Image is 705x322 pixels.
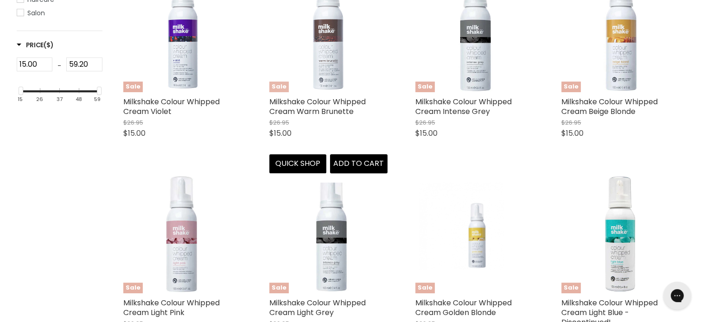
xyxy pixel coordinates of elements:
[269,297,366,318] a: Milkshake Colour Whipped Cream Light Grey
[561,175,680,293] a: Milkshake Colour Whipped Cream Light Blue - Discontinued!Sale
[44,40,53,50] span: ($)
[36,96,43,102] div: 26
[561,175,680,293] img: Milkshake Colour Whipped Cream Light Blue - Discontinued!
[76,96,82,102] div: 48
[269,96,366,117] a: Milkshake Colour Whipped Cream Warm Brunette
[269,128,292,139] span: $15.00
[415,82,435,92] span: Sale
[659,278,696,313] iframe: Gorgias live chat messenger
[123,82,143,92] span: Sale
[269,118,289,127] span: $26.95
[330,154,387,173] button: Add to cart
[123,118,143,127] span: $26.95
[18,96,23,102] div: 15
[269,283,289,293] span: Sale
[94,96,101,102] div: 59
[415,118,435,127] span: $26.95
[269,175,387,293] img: Milkshake Colour Whipped Cream Light Grey
[66,57,102,71] input: Max Price
[57,96,63,102] div: 37
[123,175,241,293] a: Milkshake Colour Whipped Cream Light PinkSale
[123,283,143,293] span: Sale
[561,128,584,139] span: $15.00
[269,82,289,92] span: Sale
[561,283,581,293] span: Sale
[415,297,512,318] a: Milkshake Colour Whipped Cream Golden Blonde
[123,297,220,318] a: Milkshake Colour Whipped Cream Light Pink
[415,128,438,139] span: $15.00
[415,96,512,117] a: Milkshake Colour Whipped Cream Intense Grey
[17,40,54,50] h3: Price($)
[333,158,384,169] span: Add to cart
[415,175,534,293] a: Milkshake Colour Whipped Cream Golden BlondeSale
[269,154,327,173] button: Quick shop
[561,82,581,92] span: Sale
[561,96,658,117] a: Milkshake Colour Whipped Cream Beige Blonde
[269,175,387,293] a: Milkshake Colour Whipped Cream Light GreySale
[561,118,581,127] span: $26.95
[415,283,435,293] span: Sale
[123,175,241,293] img: Milkshake Colour Whipped Cream Light Pink
[27,8,45,18] span: Salon
[17,8,102,18] a: Salon
[17,57,53,71] input: Min Price
[17,40,54,50] span: Price
[415,175,534,293] img: Milkshake Colour Whipped Cream Golden Blonde
[123,96,220,117] a: Milkshake Colour Whipped Cream Violet
[52,57,66,74] div: -
[123,128,146,139] span: $15.00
